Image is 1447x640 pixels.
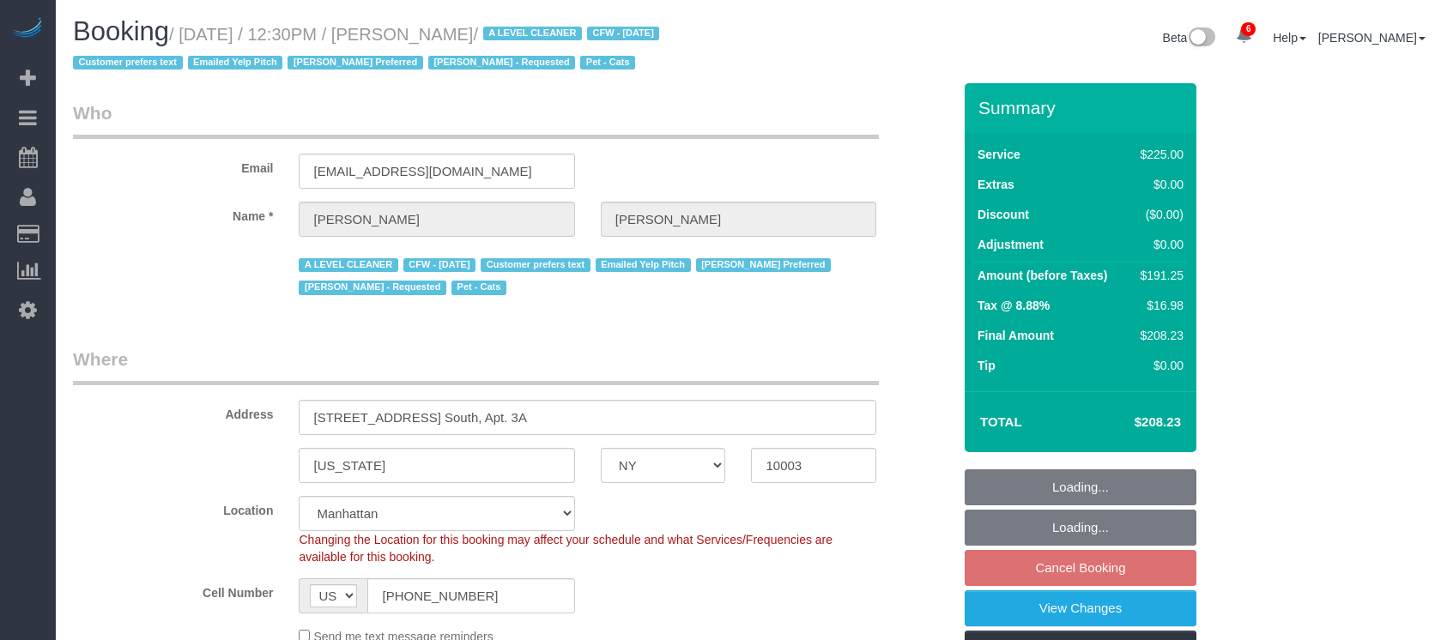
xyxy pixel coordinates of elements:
label: Final Amount [978,327,1054,344]
label: Service [978,146,1020,163]
a: Beta [1163,31,1216,45]
div: $208.23 [1134,327,1184,344]
img: New interface [1187,27,1215,50]
div: $0.00 [1134,357,1184,374]
span: 6 [1241,22,1256,36]
div: $0.00 [1134,236,1184,253]
span: [PERSON_NAME] - Requested [299,281,445,294]
span: Customer prefers text [481,258,590,272]
div: $225.00 [1134,146,1184,163]
small: / [DATE] / 12:30PM / [PERSON_NAME] [73,25,664,73]
label: Email [60,154,286,177]
input: Last Name [601,202,876,237]
label: Location [60,496,286,519]
div: $0.00 [1134,176,1184,193]
span: Emailed Yelp Pitch [188,56,283,69]
label: Tip [978,357,996,374]
span: [PERSON_NAME] Preferred [696,258,831,272]
label: Address [60,400,286,423]
span: A LEVEL CLEANER [299,258,397,272]
input: City [299,448,574,483]
a: [PERSON_NAME] [1318,31,1426,45]
span: CFW - [DATE] [587,27,659,40]
span: Changing the Location for this booking may affect your schedule and what Services/Frequencies are... [299,533,832,564]
input: Cell Number [367,578,574,613]
label: Tax @ 8.88% [978,297,1050,314]
input: Email [299,154,574,189]
input: Zip Code [751,448,876,483]
label: Amount (before Taxes) [978,267,1107,284]
span: Booking [73,16,169,46]
label: Extras [978,176,1014,193]
span: Customer prefers text [73,56,183,69]
span: A LEVEL CLEANER [483,27,582,40]
span: Pet - Cats [580,56,635,69]
legend: Who [73,100,879,139]
span: [PERSON_NAME] - Requested [428,56,575,69]
a: Help [1273,31,1306,45]
div: ($0.00) [1134,206,1184,223]
label: Discount [978,206,1029,223]
a: 6 [1227,17,1261,55]
img: Automaid Logo [10,17,45,41]
span: [PERSON_NAME] Preferred [288,56,422,69]
span: CFW - [DATE] [403,258,475,272]
input: First Name [299,202,574,237]
strong: Total [980,414,1022,429]
label: Adjustment [978,236,1044,253]
a: View Changes [965,590,1196,626]
h4: $208.23 [1083,415,1181,430]
div: $191.25 [1134,267,1184,284]
legend: Where [73,347,879,385]
div: $16.98 [1134,297,1184,314]
label: Name * [60,202,286,225]
label: Cell Number [60,578,286,601]
h3: Summary [978,98,1188,118]
span: Pet - Cats [451,281,506,294]
span: Emailed Yelp Pitch [596,258,691,272]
